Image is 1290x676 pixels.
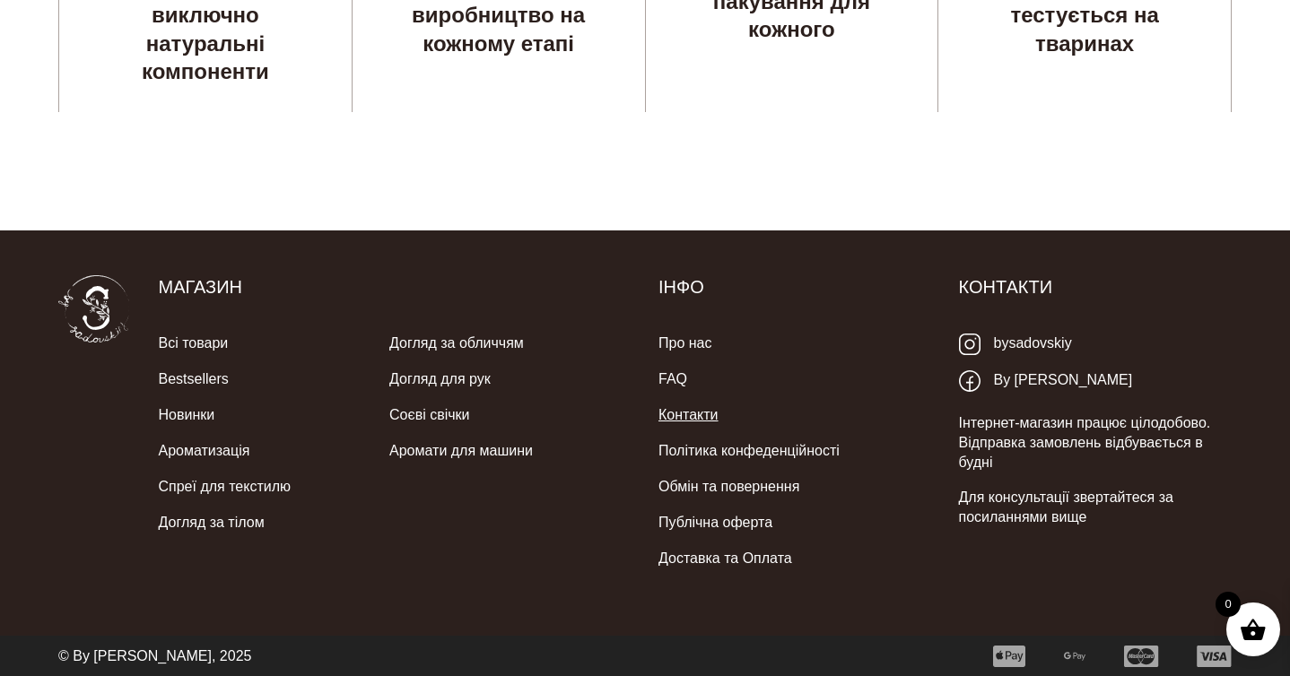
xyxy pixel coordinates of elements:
[959,325,1072,362] a: bysadovskiy
[159,325,229,361] a: Всі товари
[658,397,719,433] a: Контакти
[159,433,250,469] a: Ароматизація
[658,541,792,576] a: Доставка та Оплата
[1216,592,1241,617] span: 0
[389,325,524,361] a: Догляд за обличчям
[389,397,469,433] a: Соєві свічки
[159,469,292,505] a: Спреї для текстилю
[959,275,1233,299] h5: Контакти
[389,433,533,469] a: Аромати для машини
[159,361,229,397] a: Bestsellers
[959,488,1233,528] p: Для консультації звертайтеся за посиланнями вище
[959,413,1233,473] p: Інтернет-магазин працює цілодобово. Відправка замовлень відбувається в будні
[658,433,840,469] a: Політика конфеденційності
[959,362,1133,399] a: By [PERSON_NAME]
[658,275,932,299] h5: Інфо
[58,646,251,666] p: © By [PERSON_NAME], 2025
[658,469,799,505] a: Обмін та повернення
[159,397,215,433] a: Новинки
[658,325,711,361] a: Про нас
[658,361,687,397] a: FAQ
[159,275,632,299] h5: Магазин
[658,505,772,541] a: Публічна оферта
[389,361,491,397] a: Догляд для рук
[159,505,265,541] a: Догляд за тілом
